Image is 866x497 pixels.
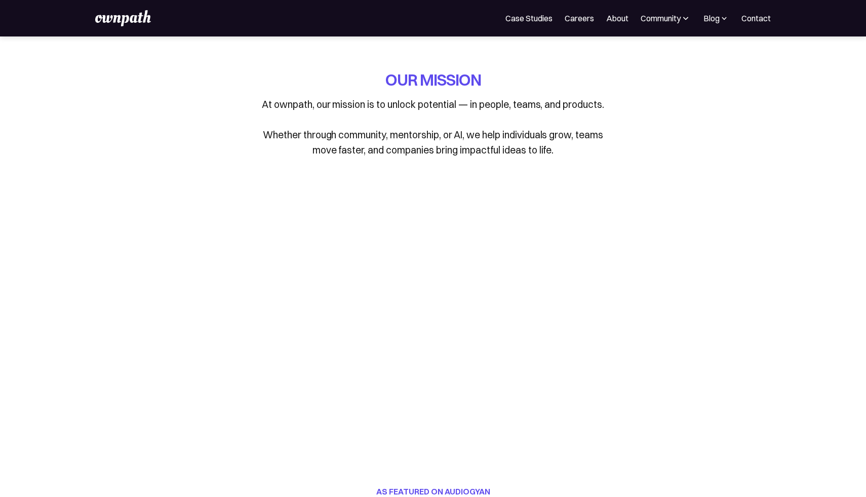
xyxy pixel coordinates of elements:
a: Careers [565,12,594,24]
a: About [606,12,628,24]
a: Contact [741,12,771,24]
h1: OUR MISSION [385,69,481,91]
p: At ownpath, our mission is to unlock potential — in people, teams, and products. Whether through ... [256,97,610,158]
div: Blog [703,12,720,24]
a: Case Studies [505,12,553,24]
div: Community [641,12,691,24]
div: Blog [703,12,729,24]
div: Community [641,12,681,24]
